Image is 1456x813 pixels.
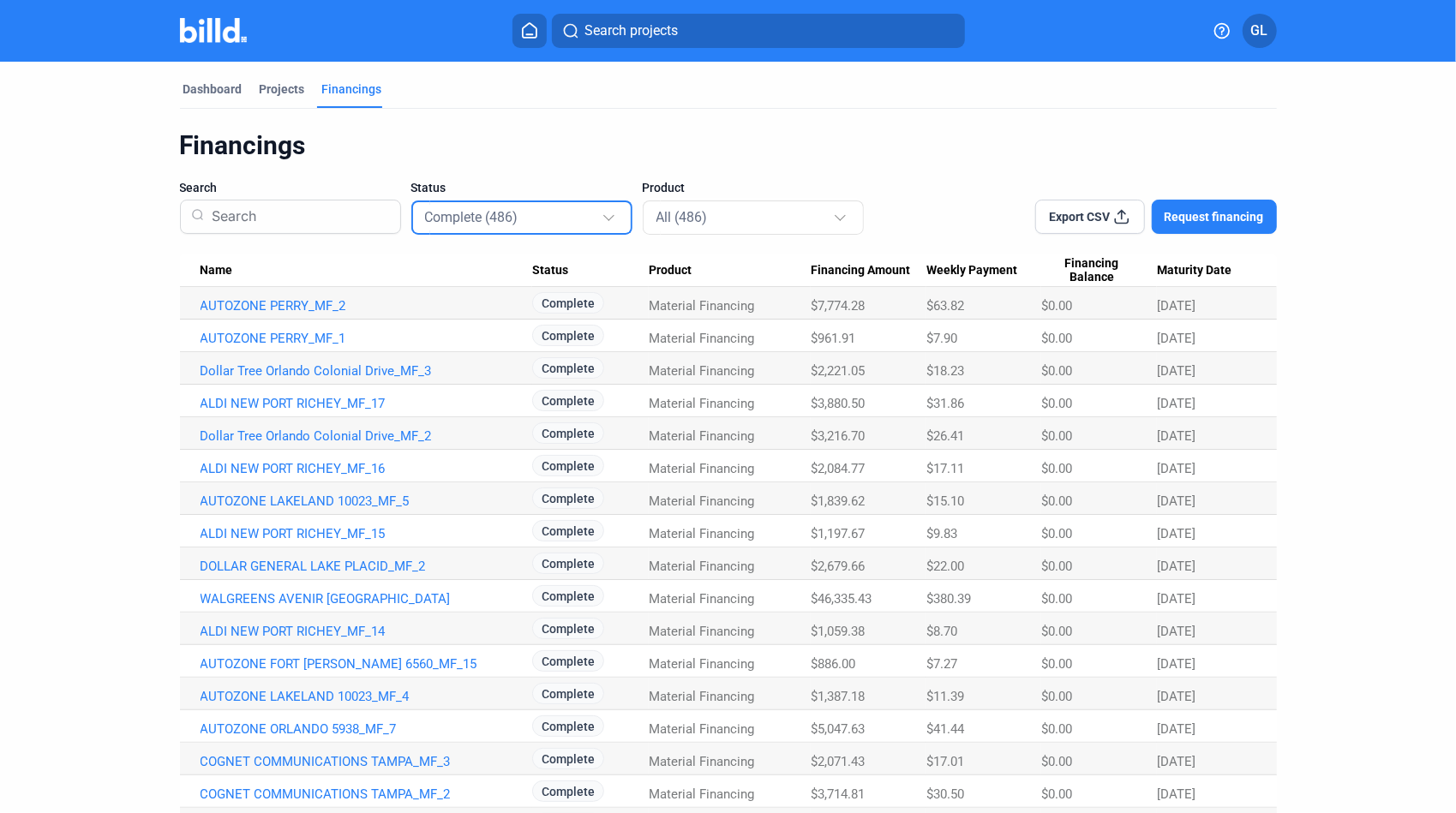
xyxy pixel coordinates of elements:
[532,292,604,314] span: Complete
[649,526,754,541] span: Material Financing
[1049,208,1110,225] span: Export CSV
[322,81,382,98] div: Financings
[1041,298,1072,314] span: $0.00
[926,624,957,639] span: $8.70
[649,263,811,278] div: Product
[811,396,865,411] span: $3,880.50
[811,656,855,672] span: $886.00
[649,591,754,607] span: Material Financing
[532,748,604,769] span: Complete
[201,786,532,802] a: COGNET COMMUNICATIONS TAMPA_MF_2
[649,263,692,278] span: Product
[411,179,446,196] span: Status
[811,493,865,509] span: $1,839.62
[1157,689,1195,704] span: [DATE]
[1041,461,1072,476] span: $0.00
[811,786,865,802] span: $3,714.81
[926,754,964,769] span: $17.01
[1041,624,1072,639] span: $0.00
[643,179,686,196] span: Product
[1041,363,1072,379] span: $0.00
[532,618,604,639] span: Complete
[926,263,1041,278] div: Weekly Payment
[1041,786,1072,802] span: $0.00
[926,526,957,541] span: $9.83
[1157,493,1195,509] span: [DATE]
[201,493,532,509] a: AUTOZONE LAKELAND 10023_MF_5
[649,689,754,704] span: Material Financing
[532,325,604,346] span: Complete
[532,455,604,476] span: Complete
[1243,14,1277,48] button: GL
[1157,559,1195,574] span: [DATE]
[1157,461,1195,476] span: [DATE]
[201,559,532,574] a: DOLLAR GENERAL LAKE PLACID_MF_2
[926,396,964,411] span: $31.86
[1041,591,1072,607] span: $0.00
[1157,428,1195,444] span: [DATE]
[926,721,964,737] span: $41.44
[183,81,243,98] div: Dashboard
[649,428,754,444] span: Material Financing
[811,428,865,444] span: $3,216.70
[201,591,532,607] a: WALGREENS AVENIR [GEOGRAPHIC_DATA]
[201,363,532,379] a: Dollar Tree Orlando Colonial Drive_MF_3
[1157,591,1195,607] span: [DATE]
[649,331,754,346] span: Material Financing
[532,585,604,607] span: Complete
[656,209,708,225] mat-select-trigger: All (486)
[532,263,568,278] span: Status
[201,331,532,346] a: AUTOZONE PERRY_MF_1
[811,263,910,278] span: Financing Amount
[811,526,865,541] span: $1,197.67
[180,179,218,196] span: Search
[1157,331,1195,346] span: [DATE]
[1041,526,1072,541] span: $0.00
[532,520,604,541] span: Complete
[532,780,604,802] span: Complete
[201,689,532,704] a: AUTOZONE LAKELAND 10023_MF_4
[201,263,532,278] div: Name
[926,331,957,346] span: $7.90
[926,591,971,607] span: $380.39
[1152,200,1277,234] button: Request financing
[1157,396,1195,411] span: [DATE]
[649,721,754,737] span: Material Financing
[649,298,754,314] span: Material Financing
[811,331,855,346] span: $961.91
[532,553,604,574] span: Complete
[811,461,865,476] span: $2,084.77
[811,689,865,704] span: $1,387.18
[1251,21,1268,41] span: GL
[532,390,604,411] span: Complete
[926,263,1017,278] span: Weekly Payment
[532,487,604,509] span: Complete
[1157,263,1255,278] div: Maturity Date
[926,298,964,314] span: $63.82
[1041,331,1072,346] span: $0.00
[201,298,532,314] a: AUTOZONE PERRY_MF_2
[811,721,865,737] span: $5,047.63
[532,422,604,444] span: Complete
[1041,493,1072,509] span: $0.00
[811,624,865,639] span: $1,059.38
[1041,656,1072,672] span: $0.00
[649,786,754,802] span: Material Financing
[201,624,532,639] a: ALDI NEW PORT RICHEY_MF_14
[1041,754,1072,769] span: $0.00
[926,786,964,802] span: $30.50
[1157,656,1195,672] span: [DATE]
[649,624,754,639] span: Material Financing
[1157,298,1195,314] span: [DATE]
[811,298,865,314] span: $7,774.28
[180,18,248,43] img: Billd Company Logo
[1157,721,1195,737] span: [DATE]
[926,689,964,704] span: $11.39
[425,209,518,225] mat-select-trigger: Complete (486)
[811,559,865,574] span: $2,679.66
[926,461,964,476] span: $17.11
[649,559,754,574] span: Material Financing
[201,526,532,541] a: ALDI NEW PORT RICHEY_MF_15
[1157,786,1195,802] span: [DATE]
[201,754,532,769] a: COGNET COMMUNICATIONS TAMPA_MF_3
